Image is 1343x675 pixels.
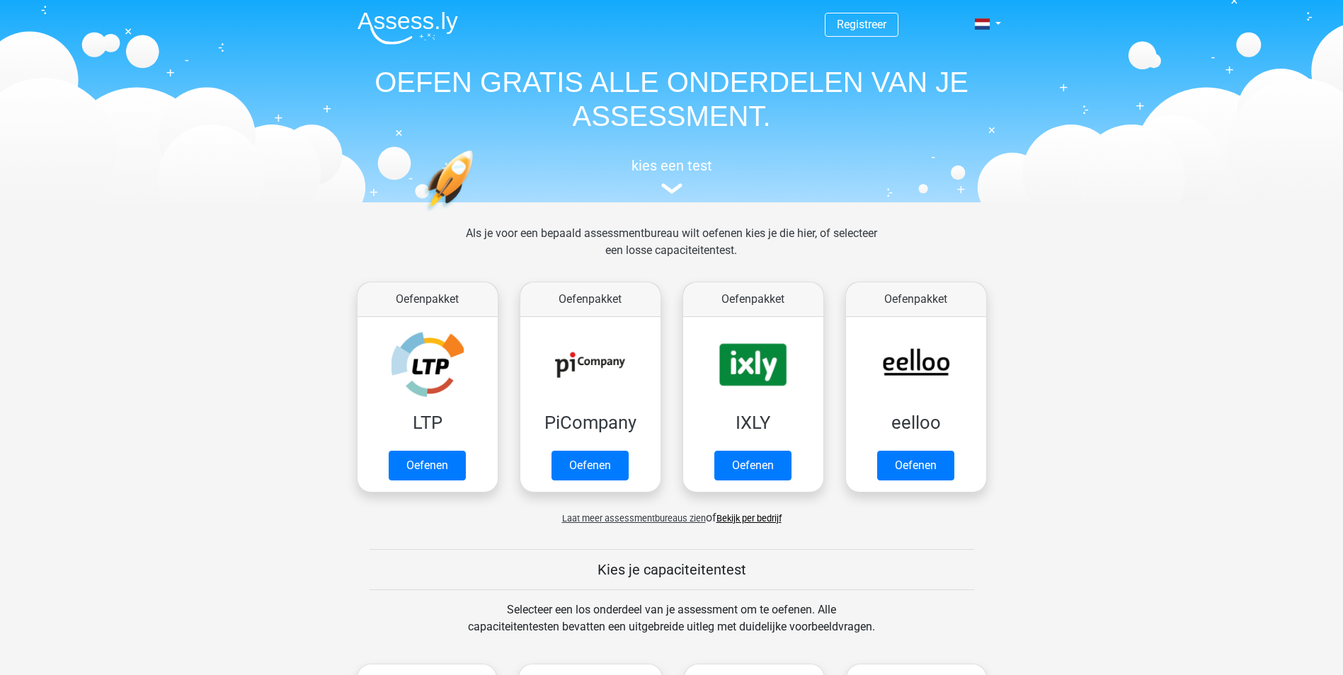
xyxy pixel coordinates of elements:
[346,157,998,195] a: kies een test
[552,451,629,480] a: Oefenen
[424,150,528,278] img: oefenen
[346,498,998,526] div: of
[714,451,791,480] a: Oefenen
[455,225,888,276] div: Als je voor een bepaald assessmentbureau wilt oefenen kies je die hier, of selecteer een losse ca...
[837,18,886,31] a: Registreer
[455,601,888,652] div: Selecteer een los onderdeel van je assessment om te oefenen. Alle capaciteitentesten bevatten een...
[358,11,458,45] img: Assessly
[346,65,998,133] h1: OEFEN GRATIS ALLE ONDERDELEN VAN JE ASSESSMENT.
[562,513,706,524] span: Laat meer assessmentbureaus zien
[370,561,974,578] h5: Kies je capaciteitentest
[716,513,782,524] a: Bekijk per bedrijf
[389,451,466,480] a: Oefenen
[346,157,998,174] h5: kies een test
[877,451,954,480] a: Oefenen
[661,183,682,194] img: assessment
